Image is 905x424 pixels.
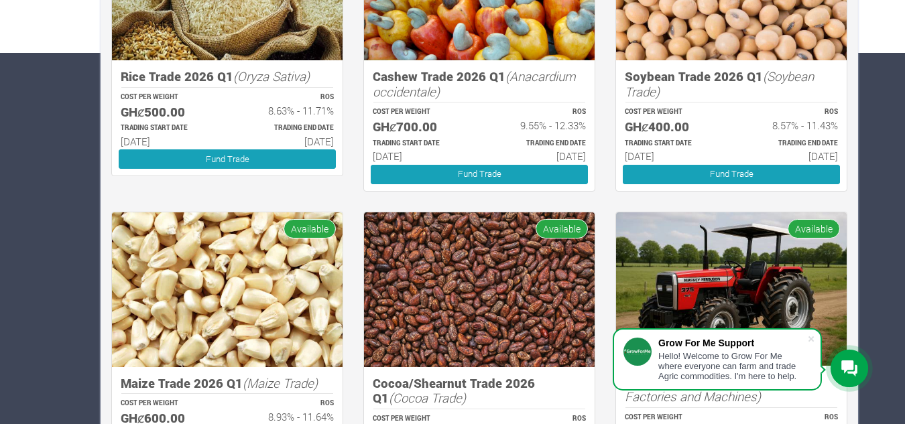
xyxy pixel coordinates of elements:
p: ROS [491,107,586,117]
i: (Anacardium occidentale) [373,68,576,100]
p: Estimated Trading End Date [743,139,838,149]
span: Available [536,219,588,238]
h5: Cocoa/Shearnut Trade 2026 Q1 [373,376,586,406]
p: Estimated Trading Start Date [373,139,467,149]
p: Estimated Trading End Date [491,139,586,149]
h6: 8.93% - 11.64% [239,411,334,423]
h6: 8.57% - 11.43% [743,119,838,131]
img: growforme image [616,212,847,366]
h5: GHȼ500.00 [121,104,215,120]
p: Estimated Trading Start Date [121,123,215,133]
a: Fund Trade [371,165,588,184]
p: Estimated Trading End Date [239,123,334,133]
span: Available [284,219,336,238]
p: COST PER WEIGHT [121,399,215,409]
h5: GHȼ700.00 [373,119,467,135]
div: Hello! Welcome to Grow For Me where everyone can farm and trade Agric commodities. I'm here to help. [658,351,807,381]
p: COST PER WEIGHT [625,107,719,117]
p: ROS [743,413,838,423]
i: (Cocoa Trade) [389,389,466,406]
img: growforme image [364,212,595,367]
h5: Maize Trade 2026 Q1 [121,376,334,391]
p: Estimated Trading Start Date [625,139,719,149]
h6: 9.55% - 12.33% [491,119,586,131]
h6: [DATE] [373,150,467,162]
i: (Maize Trade) [243,374,318,391]
i: (Oryza Sativa) [233,68,310,84]
h6: [DATE] [491,150,586,162]
p: COST PER WEIGHT [625,413,719,423]
h6: [DATE] [121,135,215,147]
img: growforme image [112,212,343,367]
p: ROS [239,399,334,409]
p: COST PER WEIGHT [373,107,467,117]
p: COST PER WEIGHT [373,414,467,424]
a: Fund Trade [623,165,840,184]
p: ROS [491,414,586,424]
a: Fund Trade [119,149,336,169]
h5: GHȼ400.00 [625,119,719,135]
h5: Machinery Fund (10 Yrs) [625,374,838,405]
span: Available [788,219,840,238]
h6: [DATE] [743,150,838,162]
h6: [DATE] [625,150,719,162]
h5: Rice Trade 2026 Q1 [121,69,334,84]
h5: Soybean Trade 2026 Q1 [625,69,838,99]
i: (Soybean Trade) [625,68,814,100]
p: COST PER WEIGHT [121,92,215,102]
div: Grow For Me Support [658,338,807,348]
h6: 8.63% - 11.71% [239,104,334,117]
p: ROS [239,92,334,102]
p: ROS [743,107,838,117]
h5: Cashew Trade 2026 Q1 [373,69,586,99]
h6: [DATE] [239,135,334,147]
